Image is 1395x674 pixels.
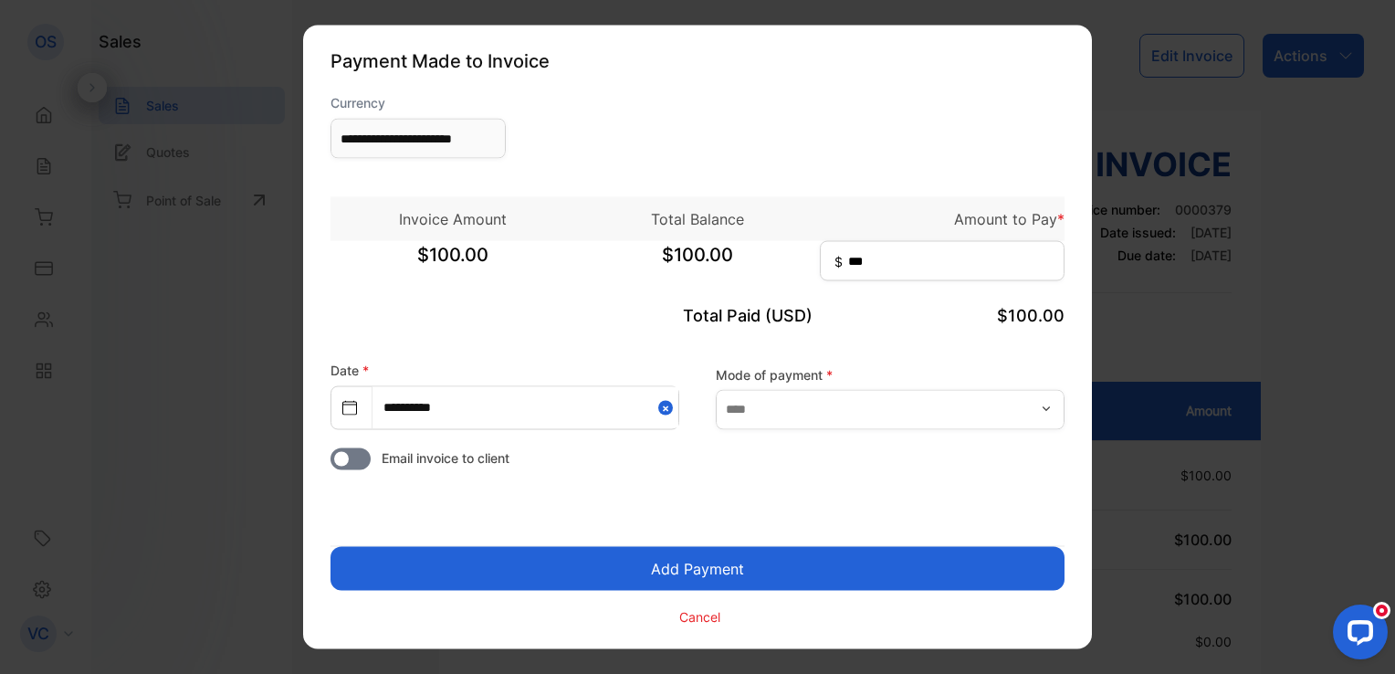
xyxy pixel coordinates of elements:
label: Mode of payment [716,364,1065,384]
label: Currency [330,93,506,112]
p: Amount to Pay [820,208,1065,230]
p: Total Paid (USD) [575,303,820,328]
span: $ [834,252,843,271]
span: $100.00 [330,241,575,287]
span: Email invoice to client [382,448,509,468]
label: Date [330,363,369,378]
span: $100.00 [575,241,820,287]
p: Payment Made to Invoice [330,47,1065,75]
span: $100.00 [997,306,1065,325]
button: Close [658,387,678,428]
p: Invoice Amount [330,208,575,230]
button: Add Payment [330,547,1065,591]
iframe: LiveChat chat widget [1318,597,1395,674]
p: Total Balance [575,208,820,230]
p: Cancel [679,606,720,626]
